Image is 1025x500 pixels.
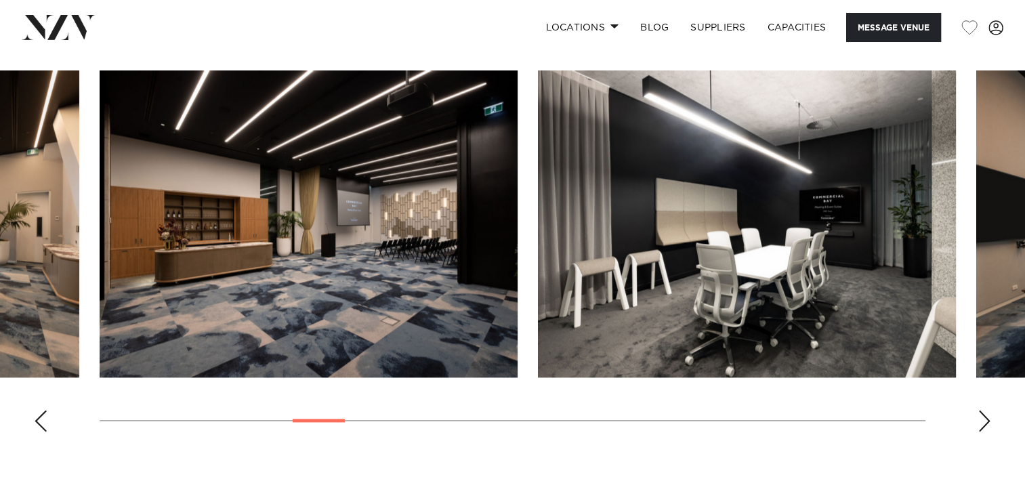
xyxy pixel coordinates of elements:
button: Message Venue [846,13,941,42]
swiper-slide: 9 / 30 [538,70,956,377]
a: Capacities [757,13,837,42]
a: SUPPLIERS [679,13,756,42]
a: Locations [535,13,629,42]
a: BLOG [629,13,679,42]
swiper-slide: 8 / 30 [100,70,518,377]
img: nzv-logo.png [22,15,96,39]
